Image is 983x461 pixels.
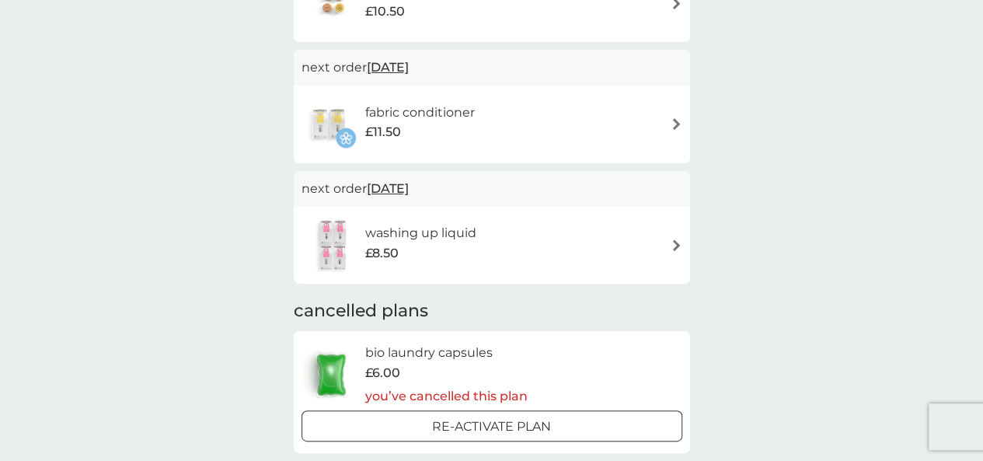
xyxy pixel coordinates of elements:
h6: washing up liquid [365,223,476,243]
span: £11.50 [364,122,400,142]
span: [DATE] [367,173,409,204]
img: fabric conditioner [302,97,356,152]
h2: cancelled plans [294,299,690,323]
img: arrow right [671,118,682,130]
span: £10.50 [365,2,405,22]
span: £8.50 [365,243,399,264]
img: washing up liquid [302,218,365,272]
button: Re-activate Plan [302,410,682,442]
img: bio laundry capsules [302,347,361,402]
p: next order [302,179,682,199]
p: Re-activate Plan [432,417,551,437]
img: arrow right [671,239,682,251]
p: you’ve cancelled this plan [364,386,527,407]
span: £6.00 [364,363,399,383]
h6: fabric conditioner [364,103,474,123]
span: [DATE] [367,52,409,82]
h6: bio laundry capsules [364,343,527,363]
p: next order [302,58,682,78]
